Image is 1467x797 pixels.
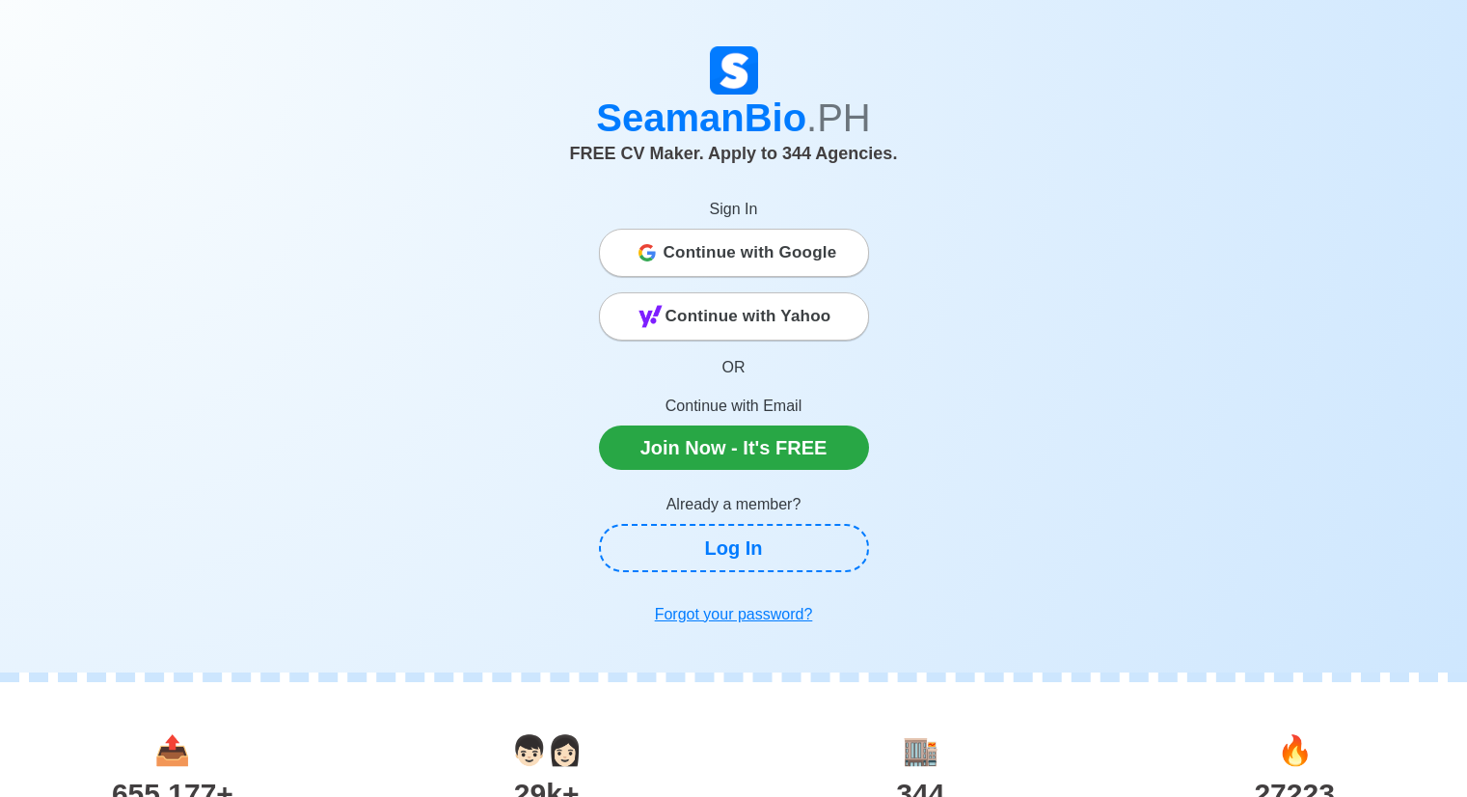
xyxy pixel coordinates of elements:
button: Continue with Yahoo [599,292,869,341]
a: Join Now - It's FREE [599,426,869,470]
p: Sign In [599,198,869,221]
span: users [511,734,583,766]
img: Logo [710,46,758,95]
p: OR [599,356,869,379]
a: Forgot your password? [599,595,869,634]
span: applications [154,734,190,766]
u: Forgot your password? [655,606,813,622]
span: jobs [1277,734,1313,766]
p: Already a member? [599,493,869,516]
span: .PH [806,96,871,139]
span: agencies [903,734,938,766]
button: Continue with Google [599,229,869,277]
p: Continue with Email [599,395,869,418]
span: Continue with Yahoo [666,297,831,336]
span: FREE CV Maker. Apply to 344 Agencies. [570,144,898,163]
h1: SeamanBio [199,95,1269,141]
a: Log In [599,524,869,572]
span: Continue with Google [664,234,837,272]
